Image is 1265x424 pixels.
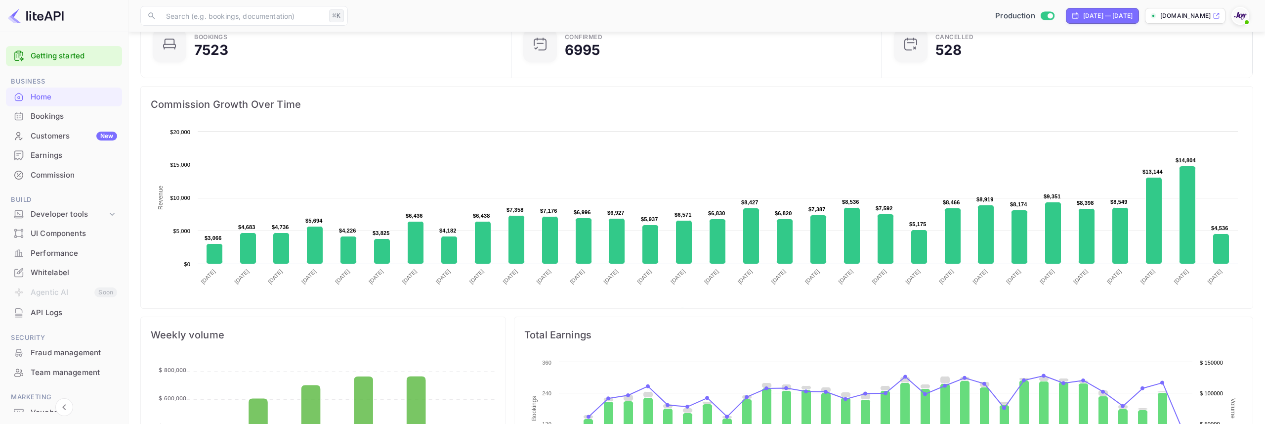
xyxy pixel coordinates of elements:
[8,8,64,24] img: LiteAPI logo
[1160,11,1211,20] p: [DOMAIN_NAME]
[6,76,122,87] span: Business
[971,268,988,285] text: [DATE]
[439,228,457,234] text: $4,182
[31,170,117,181] div: Commission
[6,46,122,66] div: Getting started
[194,34,227,40] div: Bookings
[636,268,653,285] text: [DATE]
[6,88,122,106] a: Home
[157,186,164,210] text: Revenue
[991,10,1058,22] div: Switch to Sandbox mode
[31,248,117,259] div: Performance
[808,206,826,212] text: $7,387
[542,390,551,396] text: 240
[6,303,122,323] div: API Logs
[272,224,289,230] text: $4,736
[31,367,117,378] div: Team management
[842,199,859,205] text: $8,536
[468,268,485,285] text: [DATE]
[170,129,190,135] text: $20,000
[159,367,186,374] tspan: $ 800,000
[775,210,792,216] text: $6,820
[473,213,490,219] text: $6,438
[1173,268,1190,285] text: [DATE]
[6,107,122,125] a: Bookings
[737,268,754,285] text: [DATE]
[1039,268,1055,285] text: [DATE]
[1010,201,1027,207] text: $8,174
[406,213,423,219] text: $6,436
[31,111,117,122] div: Bookings
[935,43,962,57] div: 528
[6,224,122,242] a: UI Components
[159,395,186,402] tspan: $ 600,000
[506,207,524,213] text: $7,358
[31,92,117,103] div: Home
[6,392,122,403] span: Marketing
[524,327,1243,343] span: Total Earnings
[435,268,452,285] text: [DATE]
[6,343,122,362] a: Fraud management
[1106,268,1123,285] text: [DATE]
[804,268,821,285] text: [DATE]
[6,263,122,283] div: Whitelabel
[173,228,190,234] text: $5,000
[6,263,122,282] a: Whitelabel
[1077,200,1094,206] text: $8,398
[1044,193,1061,199] text: $9,351
[6,146,122,165] div: Earnings
[6,127,122,145] a: CustomersNew
[6,166,122,184] a: Commission
[6,107,122,126] div: Bookings
[368,268,384,285] text: [DATE]
[741,199,759,205] text: $8,427
[6,206,122,223] div: Developer tools
[675,212,692,218] text: $6,571
[1142,169,1163,175] text: $13,144
[569,268,586,285] text: [DATE]
[6,88,122,107] div: Home
[55,398,73,416] button: Collapse navigation
[565,34,603,40] div: Confirmed
[6,127,122,146] div: CustomersNew
[1005,268,1022,285] text: [DATE]
[6,403,122,422] a: Vouchers
[976,196,994,202] text: $8,919
[6,244,122,263] div: Performance
[194,43,229,57] div: 7523
[6,332,122,343] span: Security
[531,396,538,421] text: Bookings
[1083,11,1133,20] div: [DATE] — [DATE]
[1139,268,1156,285] text: [DATE]
[300,268,317,285] text: [DATE]
[31,228,117,239] div: UI Components
[540,208,557,214] text: $7,176
[574,209,591,215] text: $6,996
[6,343,122,363] div: Fraud management
[238,224,255,230] text: $4,683
[31,150,117,161] div: Earnings
[1072,268,1089,285] text: [DATE]
[305,218,323,224] text: $5,694
[184,261,190,267] text: $0
[935,34,974,40] div: CANCELLED
[871,268,887,285] text: [DATE]
[329,9,344,22] div: ⌘K
[641,216,658,222] text: $5,937
[565,43,600,57] div: 6995
[6,166,122,185] div: Commission
[1176,157,1196,163] text: $14,804
[334,268,351,285] text: [DATE]
[1229,398,1236,419] text: Volume
[6,244,122,262] a: Performance
[31,131,117,142] div: Customers
[770,268,787,285] text: [DATE]
[200,268,216,285] text: [DATE]
[1206,268,1223,285] text: [DATE]
[708,210,725,216] text: $6,830
[96,132,117,141] div: New
[151,96,1243,112] span: Commission Growth Over Time
[31,347,117,359] div: Fraud management
[31,209,107,220] div: Developer tools
[909,221,927,227] text: $5,175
